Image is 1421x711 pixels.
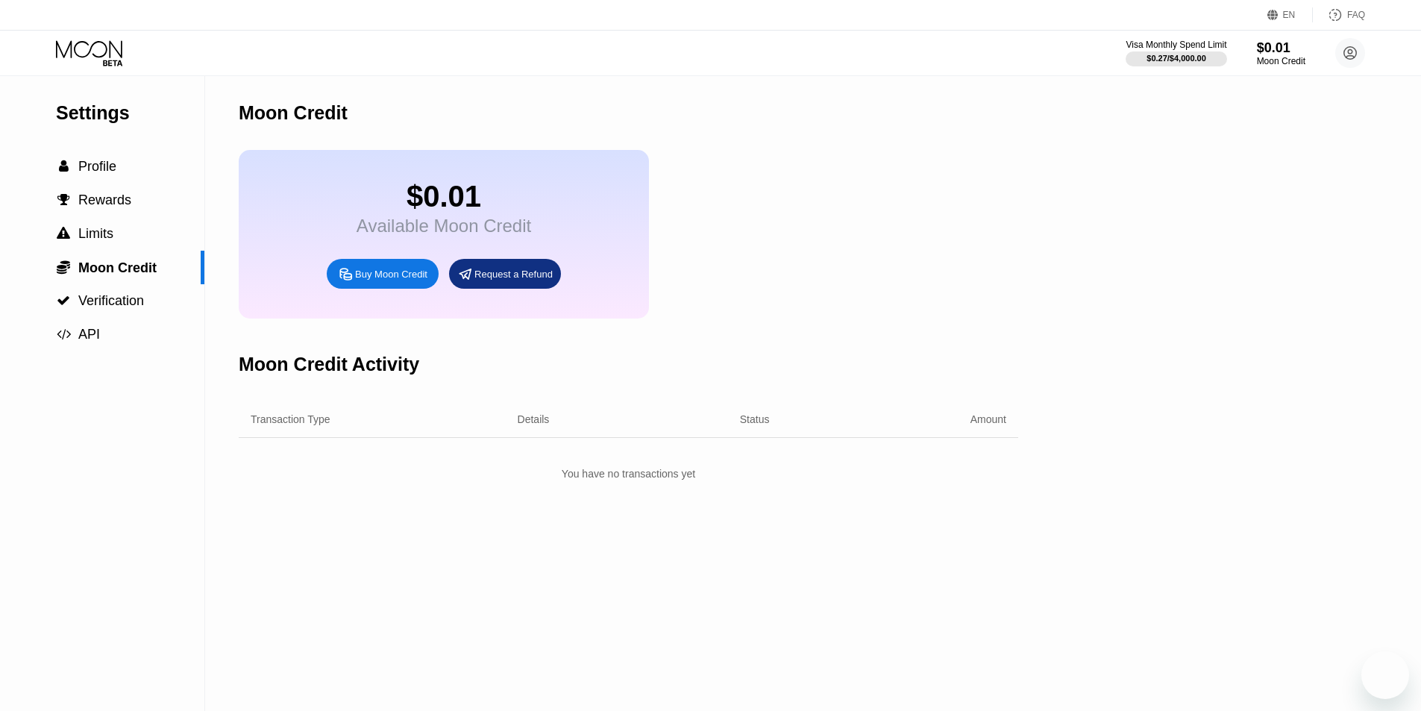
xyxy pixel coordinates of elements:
div:  [56,328,71,341]
div:  [56,160,71,173]
div:  [56,193,71,207]
div: Moon Credit Activity [239,354,419,375]
div: Settings [56,102,204,124]
div: Amount [970,413,1006,425]
div:  [56,294,71,307]
div: $0.27 / $4,000.00 [1146,54,1206,63]
span: Profile [78,159,116,174]
span: API [78,327,100,342]
div: You have no transactions yet [239,460,1018,487]
iframe: Button to launch messaging window, conversation in progress [1361,651,1409,699]
div:  [56,227,71,240]
span:  [57,227,70,240]
div: Transaction Type [251,413,330,425]
span: Limits [78,226,113,241]
span:  [59,160,69,173]
div:  [56,260,71,275]
div: Visa Monthly Spend Limit$0.27/$4,000.00 [1126,40,1226,66]
div: Request a Refund [449,259,561,289]
span: Moon Credit [78,260,157,275]
div: Visa Monthly Spend Limit [1126,40,1226,50]
div: $0.01 [1257,40,1305,56]
div: Request a Refund [474,268,553,281]
span:  [57,193,70,207]
div: Buy Moon Credit [327,259,439,289]
span: Verification [78,293,144,308]
div: FAQ [1347,10,1365,20]
span: Rewards [78,192,131,207]
div: $0.01Moon Credit [1257,40,1305,66]
span:  [57,260,70,275]
div: Moon Credit [1257,56,1305,66]
div: Buy Moon Credit [355,268,427,281]
span:  [57,294,70,307]
div: EN [1267,7,1313,22]
span:  [57,328,71,341]
div: Moon Credit [239,102,348,124]
div: $0.01 [357,180,531,213]
div: Details [518,413,550,425]
div: FAQ [1313,7,1365,22]
div: EN [1283,10,1296,20]
div: Status [740,413,770,425]
div: Available Moon Credit [357,216,531,237]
